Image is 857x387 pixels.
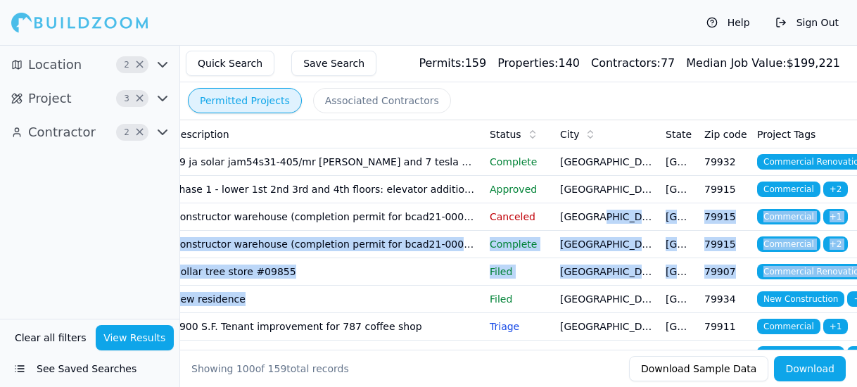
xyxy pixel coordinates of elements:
[686,55,840,72] div: $ 199,221
[660,176,699,203] td: [GEOGRAPHIC_DATA]
[560,127,579,141] span: City
[699,286,751,313] td: 79934
[699,148,751,176] td: 79932
[6,53,174,76] button: Location2Clear Location filters
[120,91,134,106] span: 3
[757,291,844,307] span: New Construction
[823,236,849,252] span: + 2
[768,11,846,34] button: Sign Out
[490,319,549,334] p: Triage
[490,210,549,224] p: Canceled
[167,176,484,203] td: Phase 1 - lower 1st 2nd 3rd and 4th floors: elevator addition to all floors. Alterations to lower...
[167,148,484,176] td: 19 ja solar jam54s31-405/mr [PERSON_NAME] and 7 tesla mci rsd on existing flat roof structure til...
[554,341,660,368] td: [GEOGRAPHIC_DATA]
[699,258,751,286] td: 79907
[757,209,820,224] span: Commercial
[173,127,229,141] span: Description
[699,11,757,34] button: Help
[167,203,484,231] td: Constructor warehouse (completion permit for bcad21-00015)
[490,182,549,196] p: Approved
[134,61,145,68] span: Clear Location filters
[554,203,660,231] td: [GEOGRAPHIC_DATA]
[757,127,815,141] span: Project Tags
[6,87,174,110] button: Project3Clear Project filters
[757,182,820,197] span: Commercial
[188,88,302,113] button: Permitted Projects
[120,125,134,139] span: 2
[757,346,844,362] span: New Construction
[660,231,699,258] td: [GEOGRAPHIC_DATA]
[313,88,451,113] button: Associated Contractors
[704,127,747,141] span: Zip code
[699,203,751,231] td: 79915
[167,313,484,341] td: 1900 S.F. Tenant improvement for 787 coffee shop
[167,258,484,286] td: Dollar tree store #09855
[660,258,699,286] td: [GEOGRAPHIC_DATA]
[268,363,287,374] span: 159
[554,258,660,286] td: [GEOGRAPHIC_DATA]
[757,236,820,252] span: Commercial
[419,56,464,70] span: Permits:
[757,319,820,334] span: Commercial
[490,155,549,169] p: Complete
[699,313,751,341] td: 79911
[666,127,692,141] span: State
[591,55,675,72] div: 77
[186,51,274,76] button: Quick Search
[699,341,751,368] td: 79903
[660,203,699,231] td: [GEOGRAPHIC_DATA]
[28,122,96,142] span: Contractor
[191,362,349,376] div: Showing of total records
[554,313,660,341] td: [GEOGRAPHIC_DATA]
[660,286,699,313] td: [GEOGRAPHIC_DATA]
[490,237,549,251] p: Complete
[134,95,145,102] span: Clear Project filters
[6,121,174,144] button: Contractor2Clear Contractor filters
[497,56,558,70] span: Properties:
[291,51,376,76] button: Save Search
[490,292,549,306] p: Filed
[6,356,174,381] button: See Saved Searches
[554,148,660,176] td: [GEOGRAPHIC_DATA]
[96,325,174,350] button: View Results
[823,319,849,334] span: + 1
[591,56,661,70] span: Contractors:
[419,55,486,72] div: 159
[490,265,549,279] p: Filed
[167,341,484,368] td: New residence
[699,231,751,258] td: 79915
[660,148,699,176] td: [GEOGRAPHIC_DATA]
[167,231,484,258] td: Constructor warehouse (completion permit for bcad21-00015)
[823,182,849,197] span: + 2
[490,127,521,141] span: Status
[134,129,145,136] span: Clear Contractor filters
[823,209,849,224] span: + 1
[629,356,768,381] button: Download Sample Data
[554,176,660,203] td: [GEOGRAPHIC_DATA]
[11,325,90,350] button: Clear all filters
[660,313,699,341] td: [GEOGRAPHIC_DATA]
[554,231,660,258] td: [GEOGRAPHIC_DATA]
[120,58,134,72] span: 2
[686,56,786,70] span: Median Job Value:
[774,356,846,381] button: Download
[236,363,255,374] span: 100
[699,176,751,203] td: 79915
[28,55,82,75] span: Location
[28,89,72,108] span: Project
[490,347,549,361] p: Filed
[660,341,699,368] td: [GEOGRAPHIC_DATA]
[554,286,660,313] td: [GEOGRAPHIC_DATA]
[497,55,580,72] div: 140
[167,286,484,313] td: New residence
